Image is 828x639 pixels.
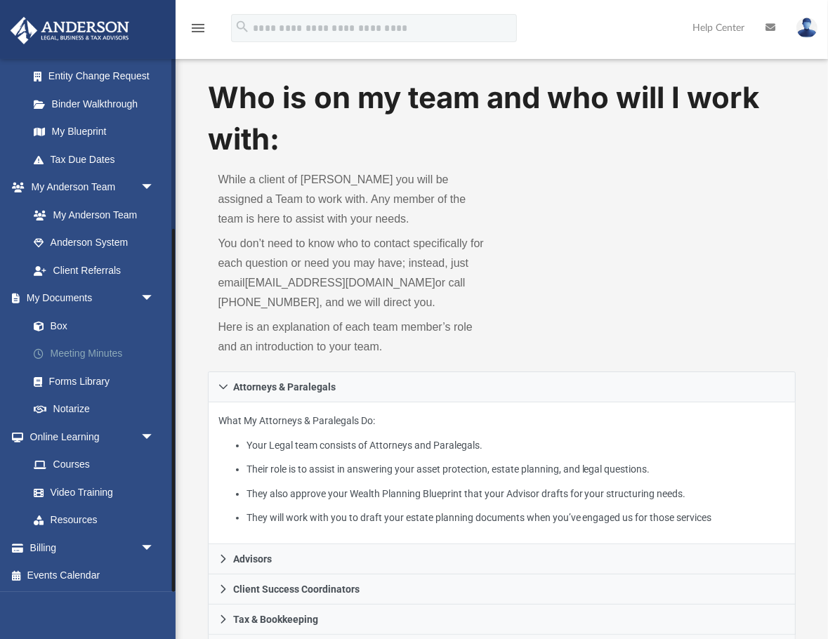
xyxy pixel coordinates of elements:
[20,451,169,479] a: Courses
[20,367,169,395] a: Forms Library
[233,614,318,624] span: Tax & Bookkeeping
[247,485,785,503] li: They also approve your Wealth Planning Blueprint that your Advisor drafts for your structuring ne...
[140,423,169,452] span: arrow_drop_down
[218,317,492,357] p: Here is an explanation of each team member’s role and an introduction to your team.
[233,554,272,564] span: Advisors
[20,201,162,229] a: My Anderson Team
[208,402,795,545] div: Attorneys & Paralegals
[10,423,169,451] a: Online Learningarrow_drop_down
[245,277,435,289] a: [EMAIL_ADDRESS][DOMAIN_NAME]
[20,90,176,118] a: Binder Walkthrough
[247,509,785,527] li: They will work with you to draft your estate planning documents when you’ve engaged us for those ...
[20,229,169,257] a: Anderson System
[247,461,785,478] li: Their role is to assist in answering your asset protection, estate planning, and legal questions.
[10,173,169,202] a: My Anderson Teamarrow_drop_down
[20,62,176,91] a: Entity Change Request
[218,170,492,229] p: While a client of [PERSON_NAME] you will be assigned a Team to work with. Any member of the team ...
[233,382,336,392] span: Attorneys & Paralegals
[10,534,176,562] a: Billingarrow_drop_down
[20,118,169,146] a: My Blueprint
[20,340,176,368] a: Meeting Minutes
[247,437,785,454] li: Your Legal team consists of Attorneys and Paralegals.
[20,395,176,423] a: Notarize
[20,312,169,340] a: Box
[10,284,176,312] a: My Documentsarrow_drop_down
[190,27,206,37] a: menu
[6,17,133,44] img: Anderson Advisors Platinum Portal
[233,584,360,594] span: Client Success Coordinators
[20,506,169,534] a: Resources
[208,574,795,605] a: Client Success Coordinators
[190,20,206,37] i: menu
[20,256,169,284] a: Client Referrals
[20,478,162,506] a: Video Training
[208,371,795,402] a: Attorneys & Paralegals
[208,77,795,160] h1: Who is on my team and who will I work with:
[140,284,169,313] span: arrow_drop_down
[218,234,492,312] p: You don’t need to know who to contact specifically for each question or need you may have; instea...
[140,173,169,202] span: arrow_drop_down
[140,534,169,562] span: arrow_drop_down
[10,562,176,590] a: Events Calendar
[208,544,795,574] a: Advisors
[208,605,795,635] a: Tax & Bookkeeping
[20,145,176,173] a: Tax Due Dates
[235,19,250,34] i: search
[218,412,784,527] p: What My Attorneys & Paralegals Do:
